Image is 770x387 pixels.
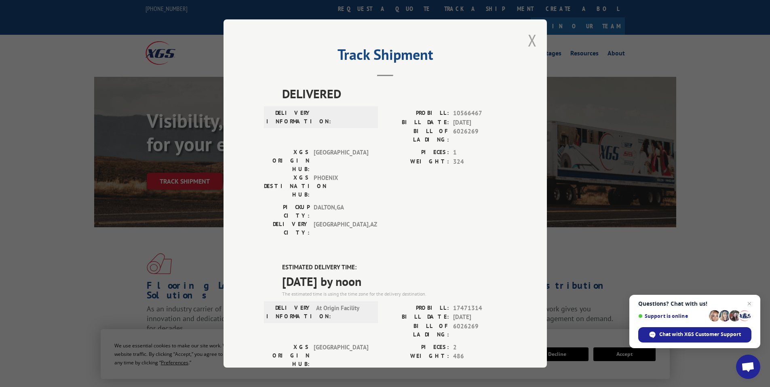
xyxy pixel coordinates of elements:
[385,157,449,166] label: WEIGHT:
[314,343,368,368] span: [GEOGRAPHIC_DATA]
[745,299,754,309] span: Close chat
[385,148,449,157] label: PIECES:
[385,352,449,361] label: WEIGHT:
[266,109,312,126] label: DELIVERY INFORMATION:
[659,331,741,338] span: Chat with XGS Customer Support
[385,321,449,338] label: BILL OF LADING:
[453,343,506,352] span: 2
[282,85,506,103] span: DELIVERED
[282,263,506,272] label: ESTIMATED DELIVERY TIME:
[528,30,537,51] button: Close modal
[264,148,310,173] label: XGS ORIGIN HUB:
[314,203,368,220] span: DALTON , GA
[314,173,368,199] span: PHOENIX
[264,173,310,199] label: XGS DESTINATION HUB:
[264,49,506,64] h2: Track Shipment
[453,313,506,322] span: [DATE]
[282,272,506,290] span: [DATE] by noon
[638,300,751,307] span: Questions? Chat with us!
[282,290,506,297] div: The estimated time is using the time zone for the delivery destination.
[385,313,449,322] label: BILL DATE:
[385,118,449,127] label: BILL DATE:
[453,109,506,118] span: 10566467
[264,343,310,368] label: XGS ORIGIN HUB:
[385,303,449,313] label: PROBILL:
[453,157,506,166] span: 324
[314,220,368,237] span: [GEOGRAPHIC_DATA] , AZ
[453,352,506,361] span: 486
[264,220,310,237] label: DELIVERY CITY:
[453,127,506,144] span: 6026269
[316,303,371,320] span: At Origin Facility
[264,203,310,220] label: PICKUP CITY:
[638,313,706,319] span: Support is online
[453,118,506,127] span: [DATE]
[385,109,449,118] label: PROBILL:
[385,127,449,144] label: BILL OF LADING:
[453,148,506,157] span: 1
[266,303,312,320] label: DELIVERY INFORMATION:
[385,343,449,352] label: PIECES:
[736,355,760,379] div: Open chat
[314,148,368,173] span: [GEOGRAPHIC_DATA]
[638,327,751,343] div: Chat with XGS Customer Support
[453,303,506,313] span: 17471314
[453,321,506,338] span: 6026269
